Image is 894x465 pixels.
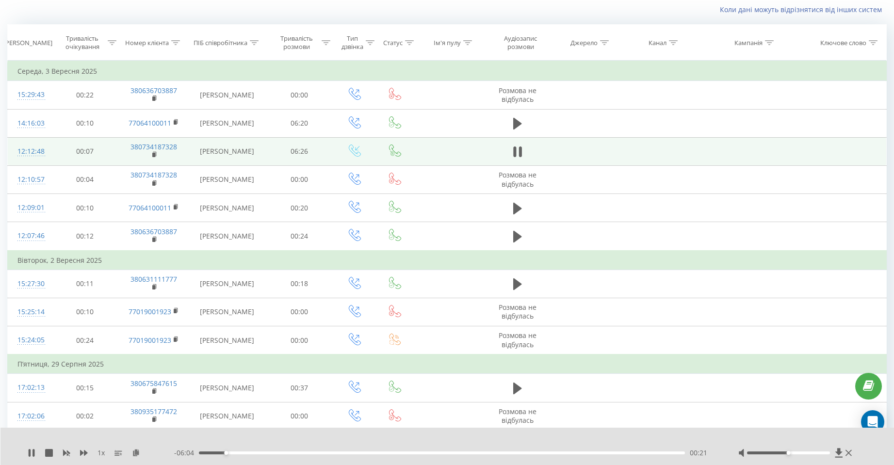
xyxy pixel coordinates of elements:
div: 14:16:03 [17,114,41,133]
div: Статус [383,39,403,47]
td: Вівторок, 2 Вересня 2025 [8,251,887,270]
td: [PERSON_NAME] [189,194,265,222]
td: [PERSON_NAME] [189,402,265,430]
a: 380675847615 [130,379,177,388]
div: Канал [649,39,666,47]
td: 00:10 [51,298,119,326]
div: 17:02:13 [17,378,41,397]
span: 1 x [98,448,105,458]
div: 12:07:46 [17,226,41,245]
span: Розмова не відбулась [499,170,536,188]
a: 380935177472 [130,407,177,416]
div: 15:25:14 [17,303,41,321]
div: Ключове слово [820,39,866,47]
div: Тип дзвінка [341,34,363,51]
div: Аудіозапис розмови [494,34,548,51]
span: 00:21 [690,448,707,458]
a: Коли дані можуть відрізнятися вiд інших систем [720,5,887,14]
td: [PERSON_NAME] [189,374,265,402]
a: 380636703887 [130,86,177,95]
td: [PERSON_NAME] [189,137,265,165]
a: 77019001923 [129,307,171,316]
td: 00:00 [265,326,333,355]
div: Accessibility label [787,451,791,455]
td: [PERSON_NAME] [189,109,265,137]
div: 15:27:30 [17,274,41,293]
div: Тривалість очікування [60,34,105,51]
div: Ім'я пулу [434,39,461,47]
span: Розмова не відбулась [499,86,536,104]
td: 00:02 [51,402,119,430]
span: Розмова не відбулась [499,331,536,349]
td: 00:24 [51,326,119,355]
div: Номер клієнта [125,39,169,47]
div: Open Intercom Messenger [861,410,884,433]
div: 17:02:06 [17,407,41,426]
td: 06:20 [265,109,333,137]
td: 00:00 [265,81,333,109]
div: Тривалість розмови [274,34,320,51]
td: 00:07 [51,137,119,165]
td: [PERSON_NAME] [189,222,265,251]
div: 15:29:43 [17,85,41,104]
a: 380734187328 [130,170,177,179]
td: 00:00 [265,298,333,326]
td: 00:04 [51,165,119,193]
td: [PERSON_NAME] [189,165,265,193]
a: 380734187328 [130,142,177,151]
td: 00:10 [51,194,119,222]
a: 380636703887 [130,227,177,236]
td: 00:11 [51,270,119,298]
div: [PERSON_NAME] [3,39,52,47]
div: ПІБ співробітника [194,39,247,47]
a: 77019001923 [129,336,171,345]
a: 77064100011 [129,203,171,212]
td: 00:20 [265,194,333,222]
td: 00:10 [51,109,119,137]
td: П’ятниця, 29 Серпня 2025 [8,354,887,374]
td: 00:15 [51,374,119,402]
td: 00:24 [265,222,333,251]
div: Кампанія [734,39,763,47]
div: 12:12:48 [17,142,41,161]
div: 12:09:01 [17,198,41,217]
span: Розмова не відбулась [499,407,536,425]
td: 00:22 [51,81,119,109]
td: [PERSON_NAME] [189,298,265,326]
div: Джерело [570,39,598,47]
a: 77064100011 [129,118,171,128]
td: 06:26 [265,137,333,165]
td: 00:00 [265,165,333,193]
span: - 06:04 [174,448,199,458]
a: 380631111777 [130,274,177,284]
span: Розмова не відбулась [499,303,536,321]
div: Accessibility label [224,451,228,455]
td: [PERSON_NAME] [189,270,265,298]
td: 00:12 [51,222,119,251]
div: 12:10:57 [17,170,41,189]
td: 00:37 [265,374,333,402]
td: [PERSON_NAME] [189,326,265,355]
td: 00:18 [265,270,333,298]
td: 00:00 [265,402,333,430]
td: [PERSON_NAME] [189,81,265,109]
div: 15:24:05 [17,331,41,350]
td: Середа, 3 Вересня 2025 [8,62,887,81]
